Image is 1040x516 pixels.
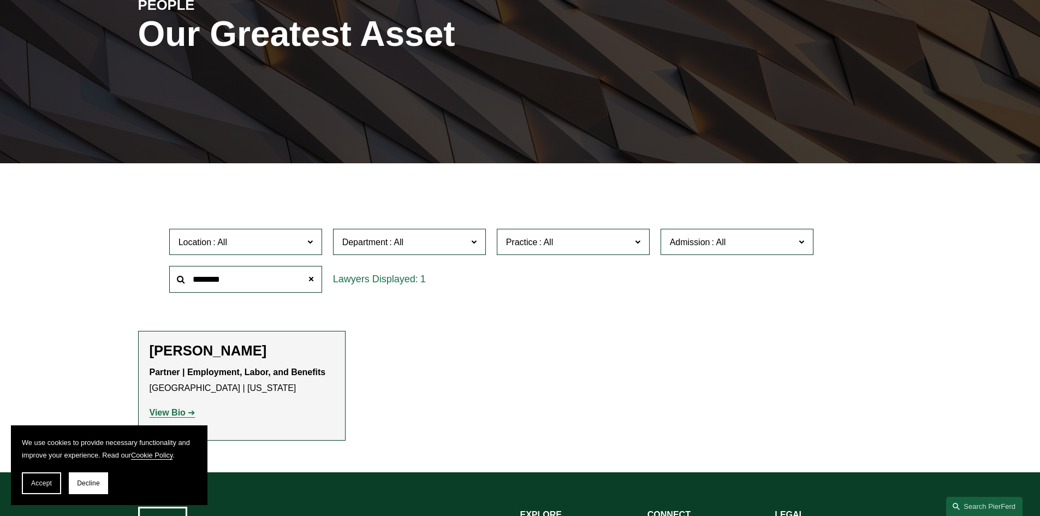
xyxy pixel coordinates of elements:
[22,436,197,461] p: We use cookies to provide necessary functionality and improve your experience. Read our .
[150,365,334,396] p: [GEOGRAPHIC_DATA] | [US_STATE]
[11,425,207,505] section: Cookie banner
[138,14,647,54] h1: Our Greatest Asset
[946,497,1023,516] a: Search this site
[506,238,538,247] span: Practice
[342,238,388,247] span: Department
[77,479,100,487] span: Decline
[131,451,173,459] a: Cookie Policy
[420,274,426,284] span: 1
[150,342,334,359] h2: [PERSON_NAME]
[31,479,52,487] span: Accept
[150,408,195,417] a: View Bio
[150,408,186,417] strong: View Bio
[22,472,61,494] button: Accept
[670,238,710,247] span: Admission
[150,367,326,377] strong: Partner | Employment, Labor, and Benefits
[179,238,212,247] span: Location
[69,472,108,494] button: Decline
